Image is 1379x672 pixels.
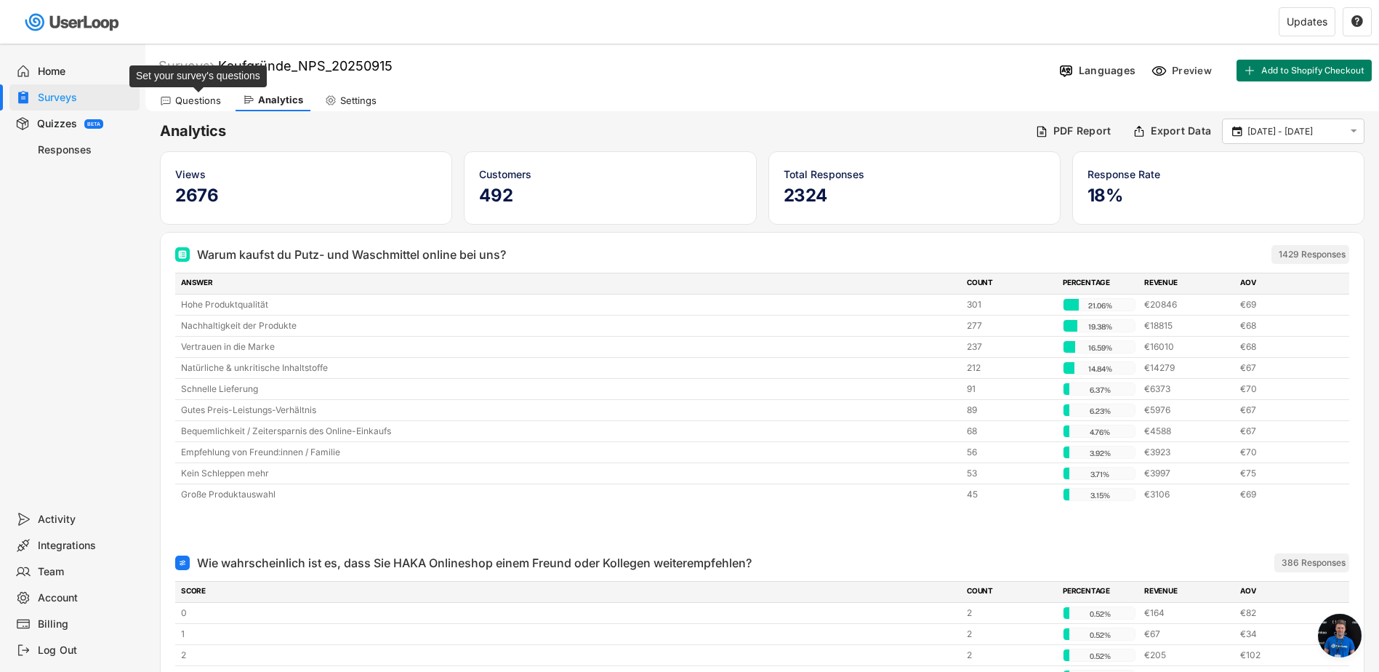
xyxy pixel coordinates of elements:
[1066,404,1133,417] div: 6.23%
[158,57,214,74] div: Surveys
[1240,383,1327,396] div: €70
[1240,628,1327,641] div: €34
[1144,404,1231,417] div: €5976
[967,467,1054,480] div: 53
[1172,64,1215,77] div: Preview
[1144,585,1231,599] div: REVENUE
[181,319,958,332] div: Nachhaltigkeit der Produkte
[175,167,437,182] div: Views
[175,95,221,107] div: Questions
[967,277,1054,290] div: COUNT
[1053,124,1111,137] div: PDF Report
[1066,383,1133,396] div: 6.37%
[1058,63,1074,79] img: Language%20Icon.svg
[38,565,134,579] div: Team
[967,298,1054,311] div: 301
[1144,340,1231,353] div: €16010
[1066,341,1133,354] div: 16.59%
[181,298,958,311] div: Hohe Produktqualität
[1144,649,1231,662] div: €205
[1066,468,1133,481] div: 3.71%
[1347,125,1360,137] button: 
[1240,404,1327,417] div: €67
[1144,467,1231,480] div: €3997
[1144,277,1231,290] div: REVENUE
[1144,383,1231,396] div: €6373
[1351,125,1357,137] text: 
[1066,447,1133,460] div: 3.92%
[181,340,958,353] div: Vertrauen in die Marke
[87,121,100,127] div: BETA
[479,185,741,207] h5: 492
[181,628,958,641] div: 1
[967,361,1054,375] div: 212
[181,649,958,662] div: 2
[197,554,752,572] div: Wie wahrscheinlich ist es, dass Sie HAKA Onlineshop einem Freund oder Kollegen weiterempfehlen?
[1144,319,1231,332] div: €18815
[181,488,958,501] div: Große Produktauswahl
[1066,425,1133,439] div: 4.76%
[1144,628,1231,641] div: €67
[160,121,1024,141] h6: Analytics
[967,488,1054,501] div: 45
[1079,64,1135,77] div: Languages
[1240,467,1327,480] div: €75
[1240,298,1327,311] div: €69
[181,425,958,438] div: Bequemlichkeit / Zeitersparnis des Online-Einkaufs
[1063,277,1135,290] div: PERCENTAGE
[38,617,134,631] div: Billing
[1066,299,1133,312] div: 21.06%
[181,585,958,599] div: SCORE
[967,340,1054,353] div: 237
[181,467,958,480] div: Kein Schleppen mehr
[1066,362,1133,375] div: 14.84%
[1240,319,1327,332] div: €68
[1287,17,1327,27] div: Updates
[1144,425,1231,438] div: €4588
[1279,249,1346,260] div: 1429 Responses
[1240,488,1327,501] div: €69
[479,167,741,182] div: Customers
[181,446,958,459] div: Empfehlung von Freund:innen / Familie
[967,628,1054,641] div: 2
[1066,320,1133,333] div: 19.38%
[1240,585,1327,599] div: AOV
[1240,607,1327,620] div: €82
[1066,649,1133,663] div: 0.52%
[1144,361,1231,375] div: €14279
[1066,628,1133,641] div: 0.52%
[1240,425,1327,438] div: €67
[1351,15,1363,28] text: 
[1063,585,1135,599] div: PERCENTAGE
[1144,488,1231,501] div: €3106
[218,58,393,73] font: Kaufgründe_NPS_20250915
[1230,125,1244,138] button: 
[967,585,1054,599] div: COUNT
[1144,607,1231,620] div: €164
[1066,489,1133,502] div: 3.15%
[1282,557,1346,569] div: 386 Responses
[967,607,1054,620] div: 2
[1261,66,1364,75] span: Add to Shopify Checkout
[967,446,1054,459] div: 56
[1144,298,1231,311] div: €20846
[967,649,1054,662] div: 2
[181,383,958,396] div: Schnelle Lieferung
[967,404,1054,417] div: 89
[181,277,958,290] div: ANSWER
[1240,446,1327,459] div: €70
[38,91,134,105] div: Surveys
[38,513,134,527] div: Activity
[1240,361,1327,375] div: €67
[181,361,958,375] div: Natürliche & unkritische Inhaltstoffe
[340,95,377,107] div: Settings
[1318,614,1362,657] div: Chat öffnen
[1144,446,1231,459] div: €3923
[967,425,1054,438] div: 68
[1247,124,1343,139] input: Select Date Range
[181,404,958,417] div: Gutes Preis-Leistungs-Verhältnis
[38,644,134,657] div: Log Out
